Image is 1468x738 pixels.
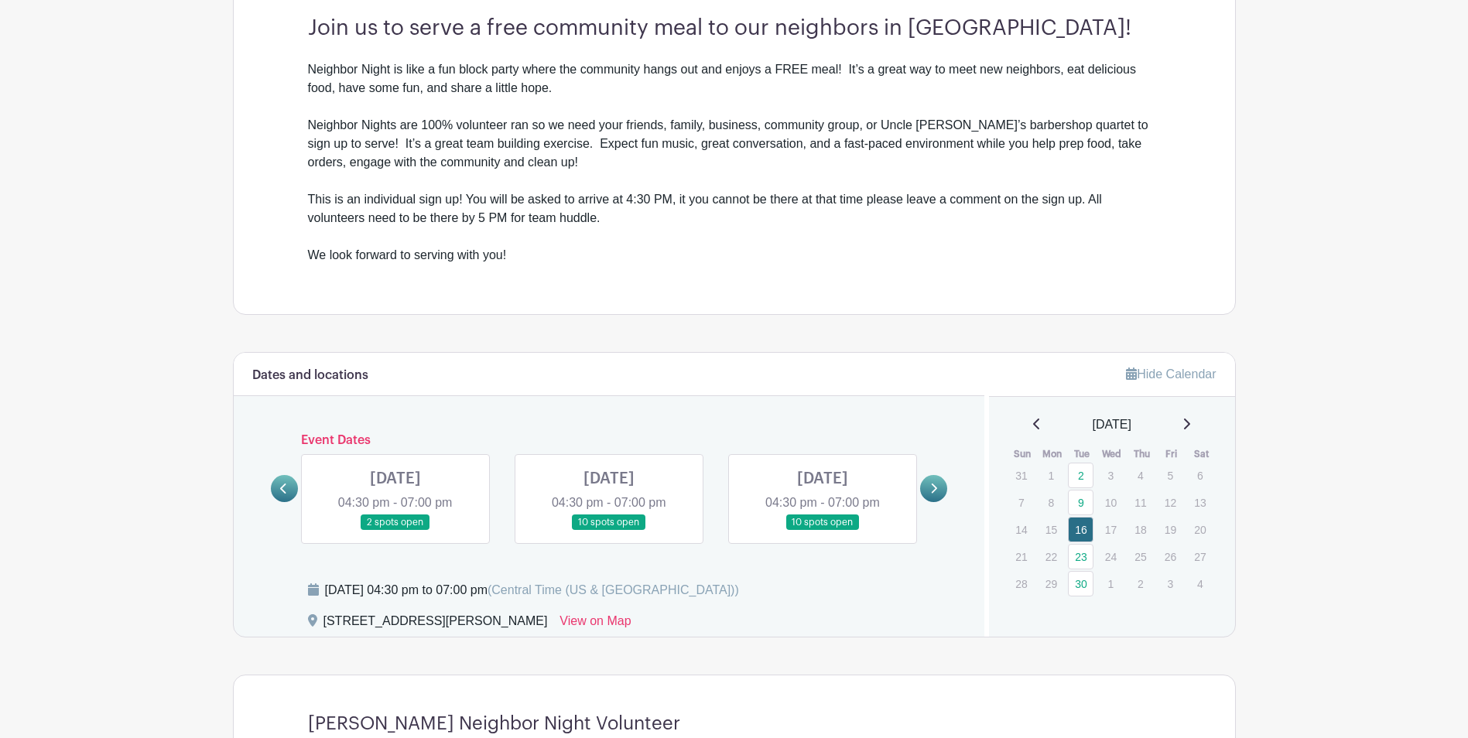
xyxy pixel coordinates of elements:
th: Fri [1157,446,1187,462]
p: 19 [1158,518,1183,542]
p: 25 [1128,545,1153,569]
th: Mon [1038,446,1068,462]
h6: Event Dates [298,433,921,448]
p: 27 [1187,545,1213,569]
a: 9 [1068,490,1093,515]
p: 24 [1098,545,1124,569]
h6: Dates and locations [252,368,368,383]
a: 23 [1068,544,1093,569]
p: 12 [1158,490,1183,514]
span: (Central Time (US & [GEOGRAPHIC_DATA])) [488,583,739,596]
a: 30 [1068,571,1093,596]
p: 29 [1039,572,1064,596]
th: Wed [1097,446,1128,462]
p: 10 [1098,490,1124,514]
th: Sat [1186,446,1216,462]
p: 15 [1039,518,1064,542]
h4: [PERSON_NAME] Neighbor Night Volunteer [308,712,680,735]
p: 18 [1128,518,1153,542]
p: 26 [1158,545,1183,569]
p: 3 [1098,463,1124,487]
a: 2 [1068,463,1093,488]
p: 6 [1187,463,1213,487]
p: 13 [1187,490,1213,514]
p: 31 [1008,463,1034,487]
p: 22 [1039,545,1064,569]
th: Tue [1067,446,1097,462]
p: 14 [1008,518,1034,542]
div: Neighbor Night is like a fun block party where the community hangs out and enjoys a FREE meal! It... [308,60,1161,97]
p: 4 [1187,572,1213,596]
p: 21 [1008,545,1034,569]
div: [DATE] 04:30 pm to 07:00 pm [325,581,739,600]
th: Sun [1008,446,1038,462]
p: 4 [1128,463,1153,487]
a: Hide Calendar [1126,367,1216,381]
p: 3 [1158,572,1183,596]
p: 1 [1098,572,1124,596]
h3: Join us to serve a free community meal to our neighbors in [GEOGRAPHIC_DATA]! [308,15,1161,42]
div: Neighbor Nights are 100% volunteer ran so we need your friends, family, business, community group... [308,97,1161,265]
div: [STREET_ADDRESS][PERSON_NAME] [323,612,548,637]
p: 17 [1098,518,1124,542]
a: 16 [1068,517,1093,542]
span: [DATE] [1093,415,1131,434]
p: 7 [1008,490,1034,514]
p: 8 [1039,490,1064,514]
th: Thu [1127,446,1157,462]
p: 1 [1039,463,1064,487]
a: View on Map [559,612,631,637]
p: 20 [1187,518,1213,542]
p: 2 [1128,572,1153,596]
p: 5 [1158,463,1183,487]
p: 28 [1008,572,1034,596]
p: 11 [1128,490,1153,514]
